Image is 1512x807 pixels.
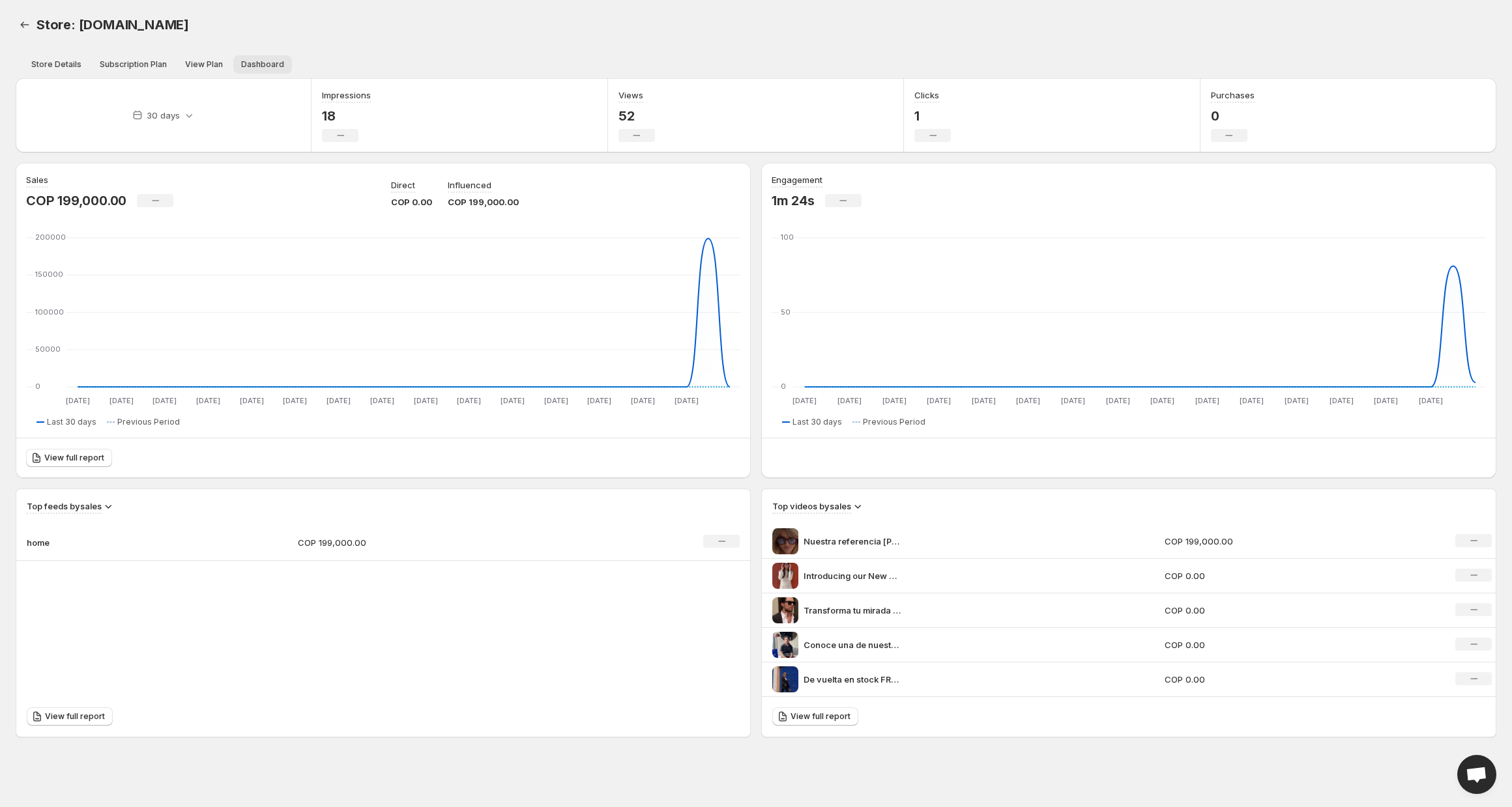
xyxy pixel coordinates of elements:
img: Introducing our New Optical Frames Cules son tus favoritos [772,563,798,589]
p: COP 0.00 [1165,604,1369,617]
h3: Top videos by sales [772,500,851,513]
p: COP 199,000.00 [448,195,519,208]
text: [DATE] [327,396,351,405]
img: De vuelta en stock FRANCESSCO - BLACK representan la elegancia en su forma ms pura Un clsico que ... [772,666,798,692]
text: [DATE] [109,396,134,405]
text: [DATE] [370,396,394,405]
text: [DATE] [675,396,699,405]
text: 200000 [35,233,66,242]
text: [DATE] [1150,396,1174,405]
a: View full report [26,449,112,467]
p: 1m 24s [772,193,815,208]
span: Previous Period [117,417,180,427]
img: Conoce una de nuestras referencias ms destacadas por su diseo y versatilidad [772,632,798,658]
img: Transforma tu mirada y luce tu mejor versin fashioninspo sunglassesfashion [772,597,798,623]
p: COP 0.00 [391,195,432,208]
p: home [27,536,92,549]
text: [DATE] [414,396,438,405]
p: Direct [391,178,415,191]
button: Dashboard [233,55,292,74]
div: Open chat [1457,755,1496,794]
p: Introducing our New Optical Frames Cules son tus favoritos [804,569,901,582]
p: COP 0.00 [1165,569,1369,582]
text: [DATE] [1016,396,1040,405]
text: [DATE] [544,396,568,405]
img: Nuestra referencia Anthony est a punto de agotarse nuevamente [772,528,798,554]
text: [DATE] [1330,396,1354,405]
p: COP 0.00 [1165,673,1369,686]
text: [DATE] [196,396,220,405]
a: View full report [27,707,113,726]
text: [DATE] [837,396,862,405]
text: [DATE] [240,396,264,405]
text: [DATE] [972,396,996,405]
p: 30 days [147,109,180,122]
text: [DATE] [1419,396,1443,405]
h3: Sales [26,173,48,186]
text: 50 [781,307,791,317]
span: Subscription Plan [100,59,167,70]
p: 0 [1211,108,1255,124]
p: 52 [618,108,655,124]
p: COP 0.00 [1165,638,1369,651]
p: Conoce una de nuestras referencias ms destacadas por su diseo y versatilidad [804,638,901,651]
p: De vuelta en stock FRANCESSCO - BLACK representan la elegancia en su forma ms pura Un clsico que ... [804,673,901,686]
a: View full report [772,707,858,726]
text: [DATE] [457,396,481,405]
p: 1 [914,108,951,124]
p: Influenced [448,178,491,191]
button: Subscription plan [92,55,175,74]
text: [DATE] [1195,396,1219,405]
text: [DATE] [283,396,307,405]
h3: Top feeds by sales [27,500,102,513]
p: COP 199,000.00 [26,193,126,208]
button: View plan [177,55,231,74]
span: Last 30 days [47,417,96,427]
p: COP 199,000.00 [298,536,559,549]
text: 150000 [35,270,63,279]
p: 18 [322,108,371,124]
text: 0 [781,382,786,391]
h3: Views [618,89,643,102]
text: 100000 [35,307,64,317]
h3: Clicks [914,89,939,102]
p: Transforma tu mirada y luce tu mejor versin fashioninspo sunglassesfashion [804,604,901,617]
text: 100 [781,233,794,242]
text: 0 [35,382,40,391]
text: [DATE] [66,396,90,405]
text: [DATE] [1106,396,1130,405]
h3: Purchases [1211,89,1255,102]
text: 50000 [35,345,61,354]
text: [DATE] [631,396,655,405]
text: [DATE] [587,396,611,405]
p: Nuestra referencia [PERSON_NAME] est a punto de agotarse nuevamente [804,535,901,548]
text: [DATE] [1061,396,1085,405]
button: Store details [23,55,89,74]
text: [DATE] [153,396,177,405]
span: View full report [45,711,105,722]
text: [DATE] [882,396,907,405]
text: [DATE] [501,396,525,405]
span: Store: [DOMAIN_NAME] [36,17,189,33]
span: View Plan [185,59,223,70]
span: Store Details [31,59,81,70]
text: [DATE] [1240,396,1264,405]
h3: Engagement [772,173,822,186]
span: Previous Period [863,417,925,427]
a: Back [16,16,34,34]
text: [DATE] [927,396,951,405]
p: COP 199,000.00 [1165,535,1369,548]
text: [DATE] [1374,396,1398,405]
text: [DATE] [1285,396,1309,405]
span: View full report [791,711,850,722]
span: Last 30 days [792,417,842,427]
span: Dashboard [241,59,284,70]
span: View full report [44,453,104,463]
h3: Impressions [322,89,371,102]
text: [DATE] [792,396,817,405]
